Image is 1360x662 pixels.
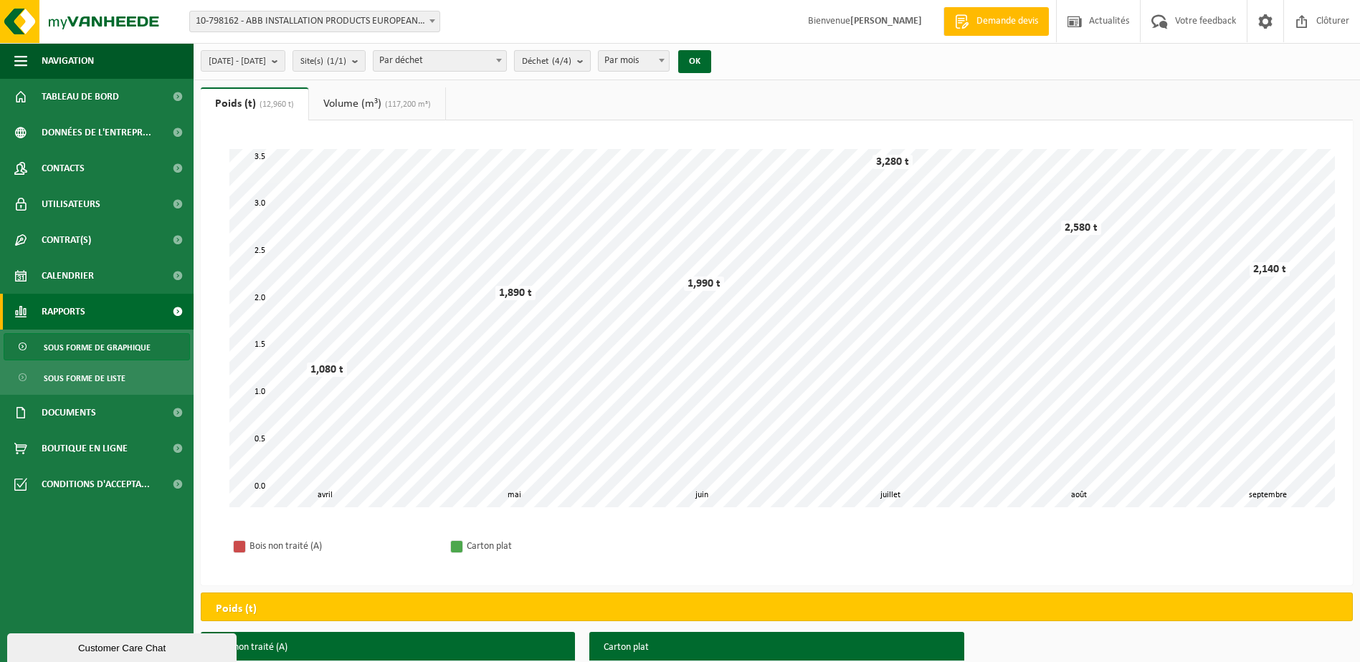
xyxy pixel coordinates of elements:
[467,537,653,555] div: Carton plat
[381,100,431,109] span: (117,200 m³)
[42,115,151,150] span: Données de l'entrepr...
[4,333,190,360] a: Sous forme de graphique
[598,50,670,72] span: Par mois
[374,51,506,71] span: Par déchet
[42,186,100,222] span: Utilisateurs
[189,11,440,32] span: 10-798162 - ABB INSTALLATION PRODUCTS EUROPEAN CENTRE SA - HOUDENG-GOEGNIES
[309,87,445,120] a: Volume (m³)
[42,258,94,294] span: Calendrier
[42,150,85,186] span: Contacts
[1061,221,1101,235] div: 2,580 t
[42,43,94,79] span: Navigation
[42,395,96,431] span: Documents
[44,334,151,361] span: Sous forme de graphique
[42,79,119,115] span: Tableau de bord
[552,57,571,66] count: (4/4)
[201,593,271,625] h2: Poids (t)
[7,630,239,662] iframe: chat widget
[973,14,1042,29] span: Demande devis
[300,51,346,72] span: Site(s)
[514,50,591,72] button: Déchet(4/4)
[1250,262,1290,277] div: 2,140 t
[684,277,724,291] div: 1,990 t
[599,51,669,71] span: Par mois
[42,466,150,502] span: Conditions d'accepta...
[373,50,507,72] span: Par déchet
[201,87,308,120] a: Poids (t)
[943,7,1049,36] a: Demande devis
[42,431,128,466] span: Boutique en ligne
[307,363,347,377] div: 1,080 t
[872,155,913,169] div: 3,280 t
[850,16,922,27] strong: [PERSON_NAME]
[4,364,190,391] a: Sous forme de liste
[190,11,439,32] span: 10-798162 - ABB INSTALLATION PRODUCTS EUROPEAN CENTRE SA - HOUDENG-GOEGNIES
[42,222,91,258] span: Contrat(s)
[42,294,85,330] span: Rapports
[201,50,285,72] button: [DATE] - [DATE]
[327,57,346,66] count: (1/1)
[678,50,711,73] button: OK
[522,51,571,72] span: Déchet
[209,51,266,72] span: [DATE] - [DATE]
[256,100,294,109] span: (12,960 t)
[249,537,436,555] div: Bois non traité (A)
[495,286,536,300] div: 1,890 t
[44,365,125,392] span: Sous forme de liste
[293,50,366,72] button: Site(s)(1/1)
